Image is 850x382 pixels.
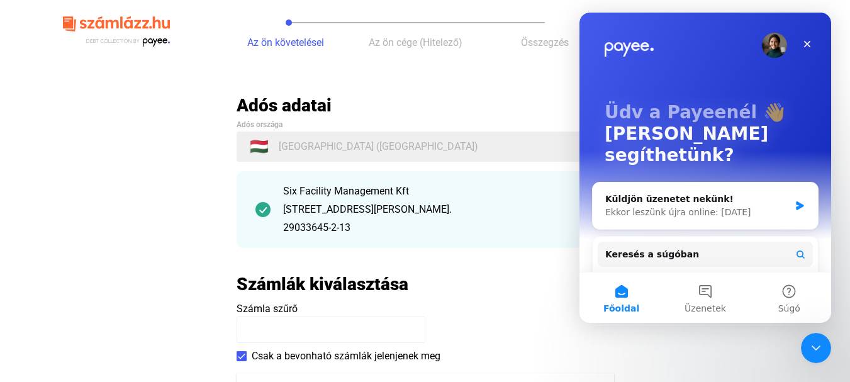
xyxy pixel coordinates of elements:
div: 29033645-2-13 [283,220,595,235]
img: szamlazzhu-logo [63,11,170,52]
span: Összegzés [521,37,569,48]
iframe: Intercom live chat [579,13,831,323]
span: 🇭🇺 [250,139,269,154]
iframe: Intercom live chat [801,333,831,363]
button: 🇭🇺[GEOGRAPHIC_DATA] ([GEOGRAPHIC_DATA]) [237,132,614,162]
h2: Számlák kiválasztása [237,273,408,295]
span: Az ön követelései [247,37,324,48]
span: [GEOGRAPHIC_DATA] ([GEOGRAPHIC_DATA]) [279,139,478,154]
div: Six Facility Management Kft [283,184,595,199]
span: Az ön cége (Hitelező) [369,37,462,48]
div: [STREET_ADDRESS][PERSON_NAME]. [283,202,595,217]
span: Adós országa [237,120,282,129]
h2: Adós adatai [237,94,614,116]
span: Számla szűrő [237,303,298,315]
span: Csak a bevonható számlák jelenjenek meg [252,349,440,364]
img: checkmark-darker-green-circle [255,202,271,217]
